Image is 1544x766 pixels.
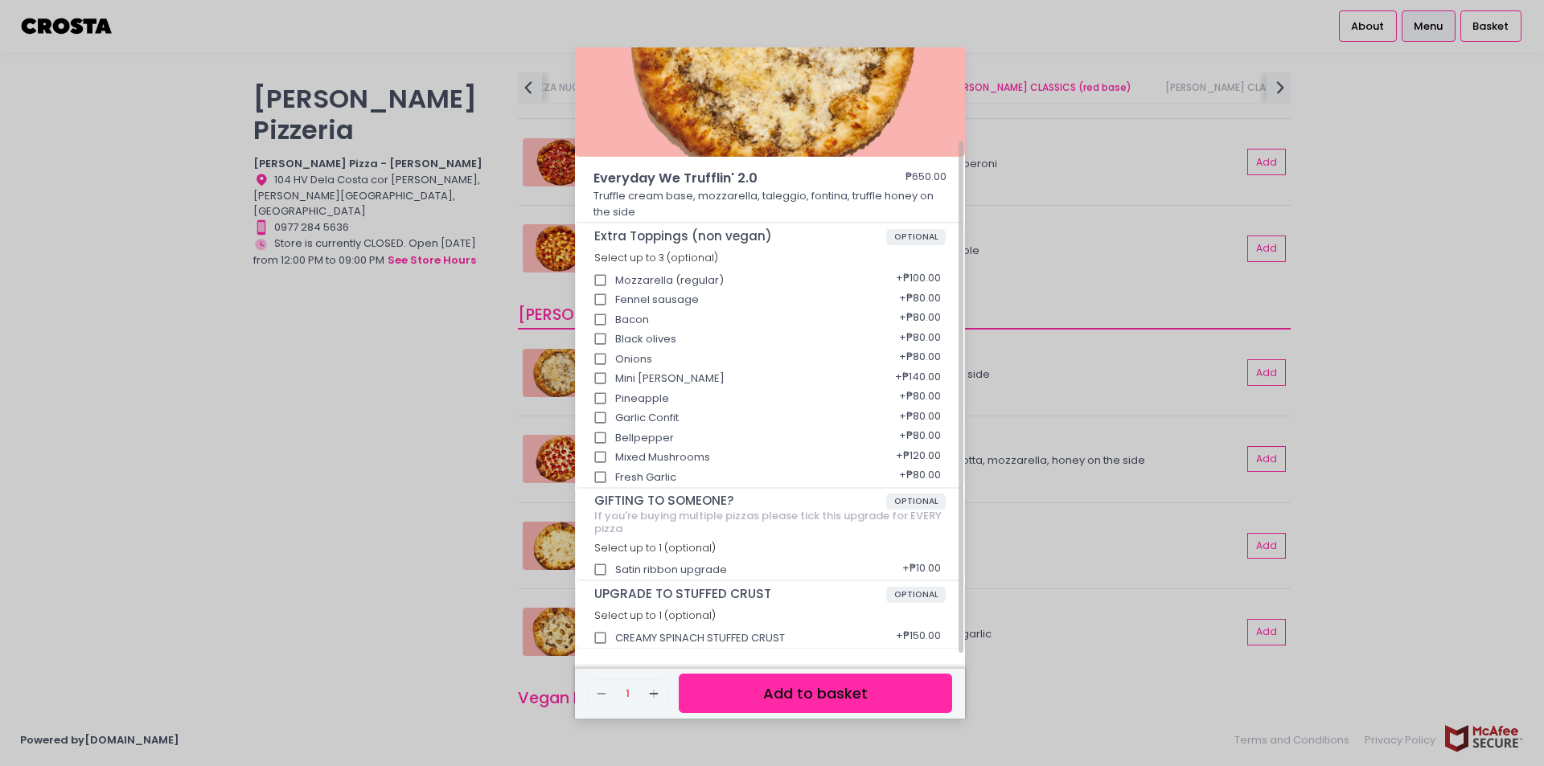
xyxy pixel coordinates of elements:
[893,423,946,453] div: + ₱80.00
[893,344,946,375] div: + ₱80.00
[886,587,947,603] span: OPTIONAL
[594,541,716,555] span: Select up to 1 (optional)
[893,383,946,414] div: + ₱80.00
[889,363,946,394] div: + ₱140.00
[893,462,946,493] div: + ₱80.00
[593,188,947,219] p: Truffle cream base, mozzarella, taleggio, fontina, truffle honey on the side
[593,169,859,188] span: Everyday We Trufflin' 2.0
[893,324,946,354] div: + ₱80.00
[893,285,946,315] div: + ₱80.00
[594,510,947,535] div: If you're buying multiple pizzas please tick this upgrade for EVERY pizza
[594,587,886,601] span: UPGRADE TO STUFFED CRUST
[890,623,946,653] div: + ₱150.00
[594,251,718,264] span: Select up to 3 (optional)
[594,229,886,244] span: Extra Toppings (non vegan)
[890,442,946,473] div: + ₱120.00
[905,169,947,188] div: ₱650.00
[893,403,946,433] div: + ₱80.00
[886,494,947,510] span: OPTIONAL
[890,265,946,296] div: + ₱100.00
[679,674,952,713] button: Add to basket
[893,305,946,335] div: + ₱80.00
[594,608,716,622] span: Select up to 1 (optional)
[886,229,947,245] span: OPTIONAL
[897,555,946,585] div: + ₱10.00
[594,494,886,508] span: GIFTING TO SOMEONE?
